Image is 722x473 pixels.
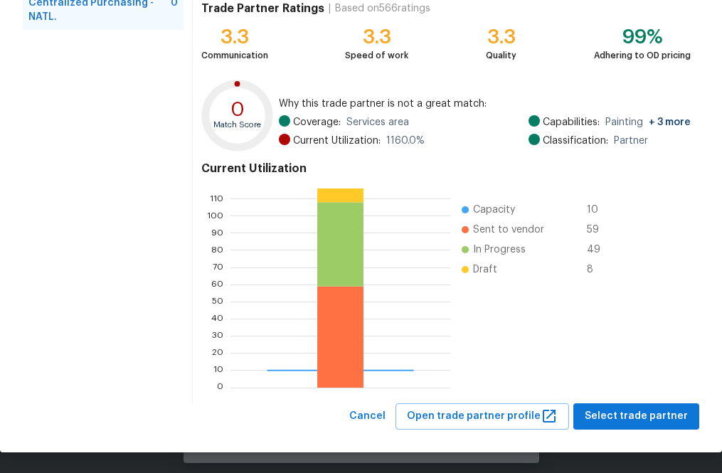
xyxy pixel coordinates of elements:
[211,245,223,254] text: 80
[473,262,497,277] span: Draft
[201,30,268,44] div: 3.3
[207,211,223,220] text: 100
[587,243,610,257] span: 49
[587,203,610,217] span: 10
[605,115,691,129] span: Painting
[345,30,408,44] div: 3.3
[293,134,381,148] span: Current Utilization:
[585,408,688,425] span: Select trade partner
[473,243,526,257] span: In Progress
[486,30,516,44] div: 3.3
[407,408,558,425] span: Open trade partner profile
[473,223,544,237] span: Sent to vendor
[212,349,223,357] text: 20
[211,228,223,237] text: 90
[212,297,223,306] text: 50
[395,403,569,430] button: Open trade partner profile
[473,203,515,217] span: Capacity
[587,223,610,237] span: 59
[346,115,409,129] span: Services area
[573,403,699,430] button: Select trade partner
[217,383,223,392] text: 0
[279,97,691,111] span: Why this trade partner is not a great match:
[230,100,244,119] text: 0
[293,115,341,129] span: Coverage:
[201,161,691,176] h4: Current Utilization
[344,403,391,430] button: Cancel
[213,121,261,129] text: Match Score
[594,30,691,44] div: 99%
[594,48,691,63] div: Adhering to OD pricing
[213,366,223,374] text: 10
[212,331,223,340] text: 30
[324,1,335,16] div: |
[649,117,691,127] span: + 3 more
[486,48,516,63] div: Quality
[543,115,600,129] span: Capabilities:
[211,280,223,289] text: 60
[386,134,425,148] span: 1160.0 %
[543,134,608,148] span: Classification:
[335,1,430,16] div: Based on 566 ratings
[201,48,268,63] div: Communication
[210,194,223,203] text: 110
[211,314,223,323] text: 40
[213,263,223,272] text: 70
[349,408,386,425] span: Cancel
[201,1,324,16] h4: Trade Partner Ratings
[587,262,610,277] span: 8
[345,48,408,63] div: Speed of work
[614,134,648,148] span: Partner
